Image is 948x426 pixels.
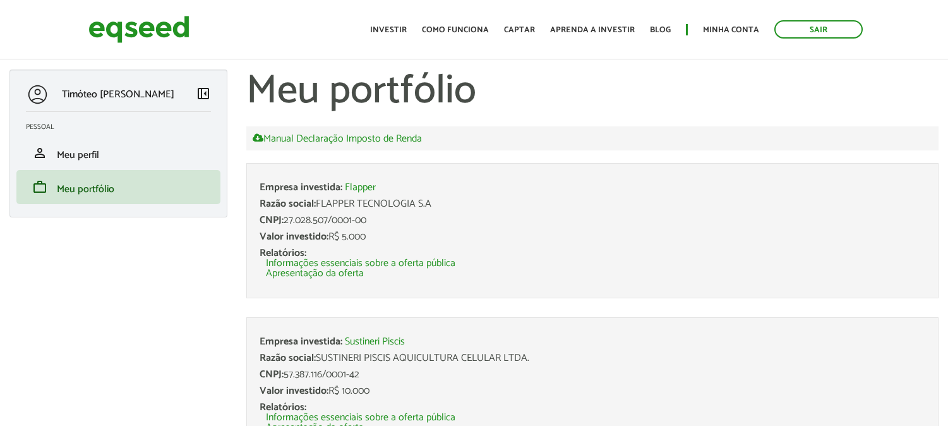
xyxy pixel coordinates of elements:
[422,26,489,34] a: Como funciona
[260,199,925,209] div: FLAPPER TECNOLOGIA S.A
[26,123,220,131] h2: Pessoal
[345,337,405,347] a: Sustineri Piscis
[32,145,47,161] span: person
[260,195,316,212] span: Razão social:
[260,350,316,367] span: Razão social:
[266,259,455,269] a: Informações essenciais sobre a oferta pública
[260,179,342,196] span: Empresa investida:
[16,170,220,204] li: Meu portfólio
[260,353,925,363] div: SUSTINERI PISCIS AQUICULTURA CELULAR LTDA.
[504,26,535,34] a: Captar
[260,232,925,242] div: R$ 5.000
[196,86,211,104] a: Colapsar menu
[16,136,220,170] li: Meu perfil
[266,269,364,279] a: Apresentação da oferta
[703,26,759,34] a: Minha conta
[260,245,306,262] span: Relatórios:
[260,212,284,229] span: CNPJ:
[62,88,174,100] p: Timóteo [PERSON_NAME]
[57,181,114,198] span: Meu portfólio
[260,382,328,399] span: Valor investido:
[774,20,863,39] a: Sair
[260,228,328,245] span: Valor investido:
[88,13,189,46] img: EqSeed
[345,183,376,193] a: Flapper
[370,26,407,34] a: Investir
[260,366,284,383] span: CNPJ:
[260,386,925,396] div: R$ 10.000
[57,147,99,164] span: Meu perfil
[266,413,455,423] a: Informações essenciais sobre a oferta pública
[246,70,939,114] h1: Meu portfólio
[196,86,211,101] span: left_panel_close
[253,133,422,144] a: Manual Declaração Imposto de Renda
[260,399,306,416] span: Relatórios:
[260,333,342,350] span: Empresa investida:
[260,370,925,380] div: 57.387.116/0001-42
[32,180,47,195] span: work
[26,180,211,195] a: workMeu portfólio
[26,145,211,161] a: personMeu perfil
[260,216,925,226] div: 27.028.507/0001-00
[550,26,635,34] a: Aprenda a investir
[650,26,671,34] a: Blog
